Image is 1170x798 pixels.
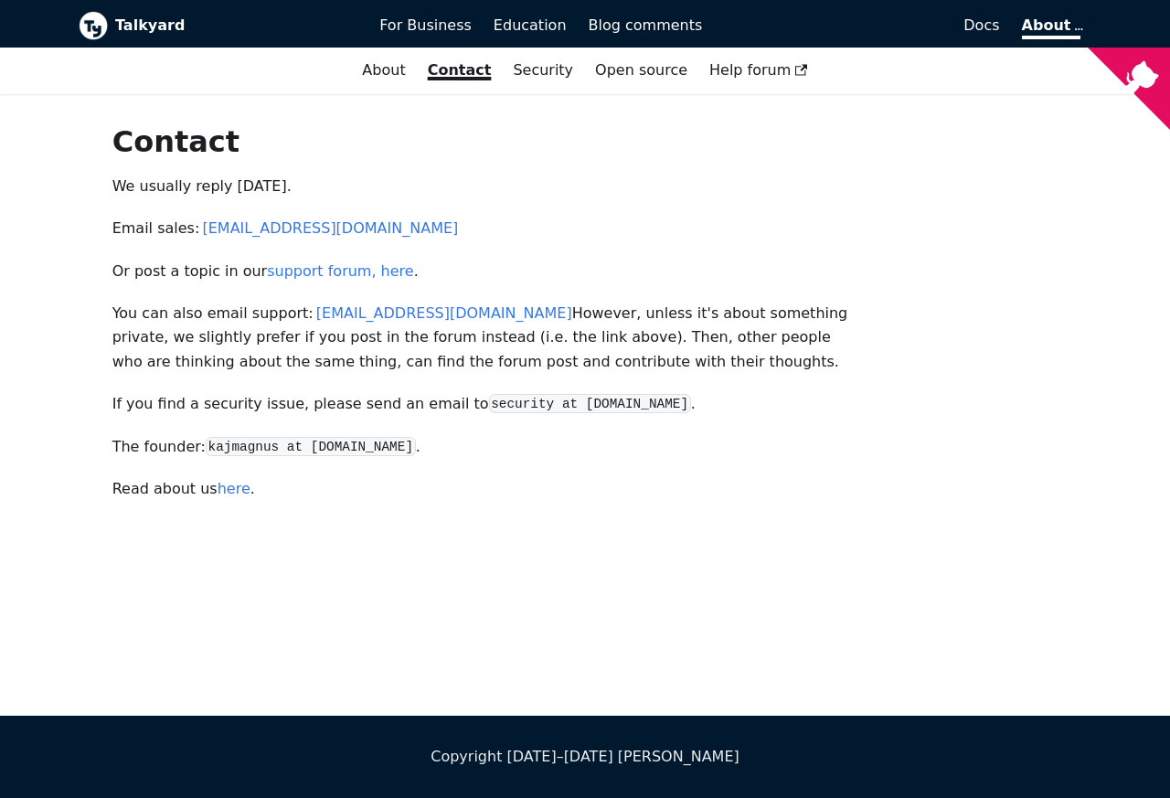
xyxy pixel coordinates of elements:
a: Talkyard logoTalkyard [79,11,354,40]
p: You can also email support: However, unless it's about something private, we slightly prefer if y... [112,302,863,374]
p: We usually reply [DATE]. [112,175,863,198]
a: Blog comments [578,10,714,41]
code: security at [DOMAIN_NAME] [489,394,691,413]
span: Blog comments [589,16,703,34]
a: [EMAIL_ADDRESS][DOMAIN_NAME] [316,304,572,322]
span: For Business [379,16,472,34]
code: kajmagnus at [DOMAIN_NAME] [206,437,416,456]
img: Talkyard logo [79,11,108,40]
a: Docs [713,10,1010,41]
a: About [351,55,416,86]
span: Education [494,16,567,34]
a: support forum, here [267,262,413,280]
p: If you find a security issue, please send an email to . [112,392,863,416]
a: Help forum [698,55,819,86]
p: Read about us . [112,477,863,501]
span: Help forum [709,61,808,79]
a: Open source [584,55,698,86]
a: About [1022,16,1080,39]
a: here [218,480,250,497]
a: [EMAIL_ADDRESS][DOMAIN_NAME] [203,219,459,237]
p: The founder: . [112,435,863,459]
h1: Contact [112,123,863,160]
div: Copyright [DATE]–[DATE] [PERSON_NAME] [79,745,1091,769]
a: Education [483,10,578,41]
a: Contact [417,55,503,86]
p: Email sales: [112,217,863,240]
b: Talkyard [115,14,354,37]
span: Docs [963,16,999,34]
a: Security [502,55,584,86]
a: For Business [368,10,483,41]
p: Or post a topic in our . [112,260,863,283]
